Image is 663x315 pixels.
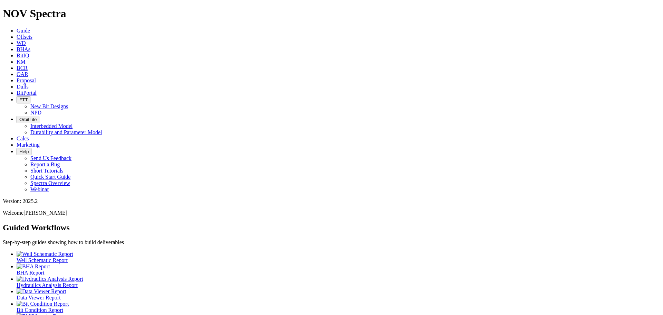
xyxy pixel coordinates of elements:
img: Hydraulics Analysis Report [17,276,83,282]
span: FTT [19,97,28,102]
a: BCR [17,65,28,71]
h1: NOV Spectra [3,7,660,20]
a: WD [17,40,26,46]
a: Guide [17,28,30,34]
a: Proposal [17,77,36,83]
a: Quick Start Guide [30,174,70,180]
a: Send Us Feedback [30,155,71,161]
img: Well Schematic Report [17,251,73,257]
a: New Bit Designs [30,103,68,109]
a: BHAs [17,46,30,52]
button: OrbitLite [17,116,39,123]
a: OAR [17,71,28,77]
p: Step-by-step guides showing how to build deliverables [3,239,660,245]
a: Hydraulics Analysis Report Hydraulics Analysis Report [17,276,660,288]
a: Short Tutorials [30,168,64,174]
span: OrbitLite [19,117,37,122]
a: Spectra Overview [30,180,70,186]
span: [PERSON_NAME] [23,210,67,216]
span: Hydraulics Analysis Report [17,282,78,288]
a: Interbedded Model [30,123,73,129]
button: Help [17,148,31,155]
a: Bit Condition Report Bit Condition Report [17,301,660,313]
div: Version: 2025.2 [3,198,660,204]
span: Help [19,149,29,154]
a: Offsets [17,34,32,40]
a: BHA Report BHA Report [17,263,660,276]
a: Report a Bug [30,161,60,167]
span: Bit Condition Report [17,307,63,313]
span: Data Viewer Report [17,295,61,300]
span: BHA Report [17,270,44,276]
a: Data Viewer Report Data Viewer Report [17,288,660,300]
a: KM [17,59,26,65]
span: Well Schematic Report [17,257,68,263]
a: NPD [30,110,41,115]
a: BitPortal [17,90,37,96]
a: Well Schematic Report Well Schematic Report [17,251,660,263]
a: Calcs [17,136,29,141]
a: Dulls [17,84,29,90]
button: FTT [17,96,30,103]
img: BHA Report [17,263,50,270]
a: BitIQ [17,53,29,58]
p: Welcome [3,210,660,216]
a: Marketing [17,142,40,148]
h2: Guided Workflows [3,223,660,232]
img: Data Viewer Report [17,288,66,295]
a: Durability and Parameter Model [30,129,102,135]
img: Bit Condition Report [17,301,69,307]
a: Webinar [30,186,49,192]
